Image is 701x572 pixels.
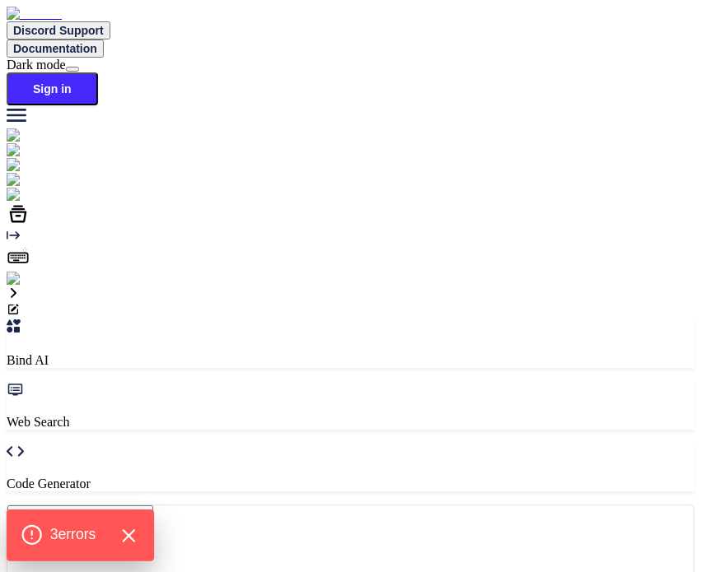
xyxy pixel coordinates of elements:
span: Dark mode [7,58,66,72]
span: Discord Support [13,24,104,37]
p: Bind AI [7,353,694,368]
img: ai-studio [7,143,66,158]
p: Web Search [7,415,694,430]
img: chat [7,158,42,173]
img: Bind AI [7,7,62,21]
img: darkCloudIdeIcon [7,188,115,202]
p: Code Generator [7,477,694,491]
img: chat [7,128,42,143]
button: Sign in [7,72,98,105]
img: signin [7,272,52,286]
span: Documentation [13,42,97,55]
button: Documentation [7,40,104,58]
button: Discord Support [7,21,110,40]
img: githubLight [7,173,82,188]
